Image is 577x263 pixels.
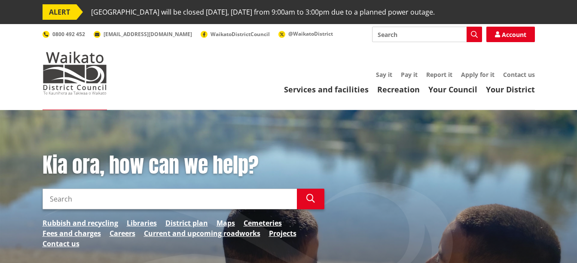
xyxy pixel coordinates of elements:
a: Projects [269,228,296,239]
a: Contact us [43,239,79,249]
h1: Kia ora, how can we help? [43,153,324,178]
span: 0800 492 452 [52,31,85,38]
img: Waikato District Council - Te Kaunihera aa Takiwaa o Waikato [43,52,107,95]
a: Recreation [377,84,420,95]
a: 0800 492 452 [43,31,85,38]
span: @WaikatoDistrict [288,30,333,37]
a: Current and upcoming roadworks [144,228,260,239]
a: WaikatoDistrictCouncil [201,31,270,38]
input: Search input [372,27,482,42]
a: Pay it [401,70,418,79]
a: Your Council [428,84,477,95]
a: Your District [486,84,535,95]
a: Cemeteries [244,218,282,228]
a: Say it [376,70,392,79]
a: Services and facilities [284,84,369,95]
a: Report it [426,70,452,79]
a: Apply for it [461,70,495,79]
a: Rubbish and recycling [43,218,118,228]
span: [EMAIL_ADDRESS][DOMAIN_NAME] [104,31,192,38]
a: Contact us [503,70,535,79]
span: [GEOGRAPHIC_DATA] will be closed [DATE], [DATE] from 9:00am to 3:00pm due to a planned power outage. [91,4,435,20]
input: Search input [43,189,297,209]
a: [EMAIL_ADDRESS][DOMAIN_NAME] [94,31,192,38]
a: Fees and charges [43,228,101,239]
a: Libraries [127,218,157,228]
a: Careers [110,228,135,239]
a: Account [486,27,535,42]
span: WaikatoDistrictCouncil [211,31,270,38]
a: District plan [165,218,208,228]
a: @WaikatoDistrict [278,30,333,37]
a: Maps [217,218,235,228]
span: ALERT [43,4,76,20]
